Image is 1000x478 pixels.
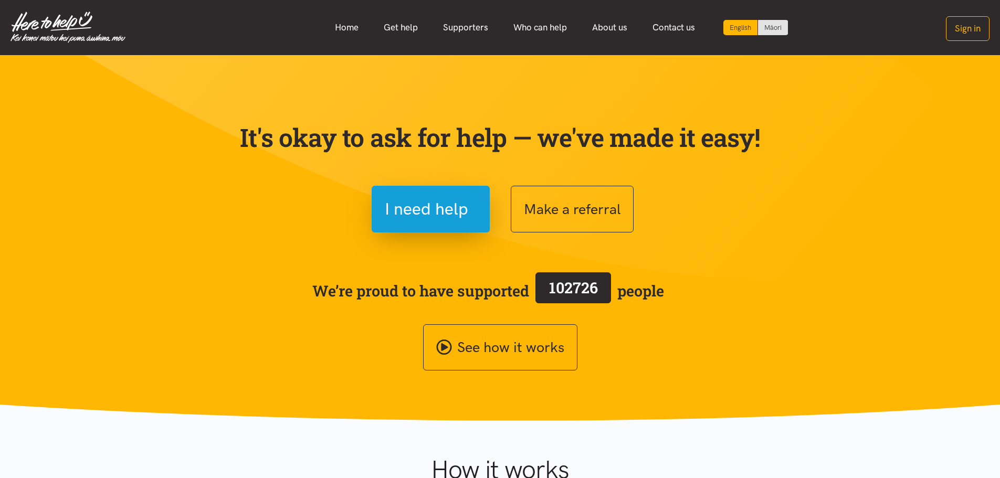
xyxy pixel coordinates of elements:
div: Current language [723,20,758,35]
p: It's okay to ask for help — we've made it easy! [238,122,763,153]
a: Get help [371,16,430,39]
a: Supporters [430,16,501,39]
a: 102726 [529,270,617,311]
button: I need help [372,186,490,232]
span: 102726 [549,278,598,298]
div: Language toggle [723,20,788,35]
a: Contact us [640,16,708,39]
button: Sign in [946,16,990,41]
span: We’re proud to have supported people [312,270,664,311]
a: About us [580,16,640,39]
a: Home [322,16,371,39]
a: See how it works [423,324,577,371]
span: I need help [385,196,468,222]
button: Make a referral [511,186,634,232]
a: Who can help [501,16,580,39]
a: Switch to Te Reo Māori [758,20,788,35]
img: Home [10,12,125,43]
